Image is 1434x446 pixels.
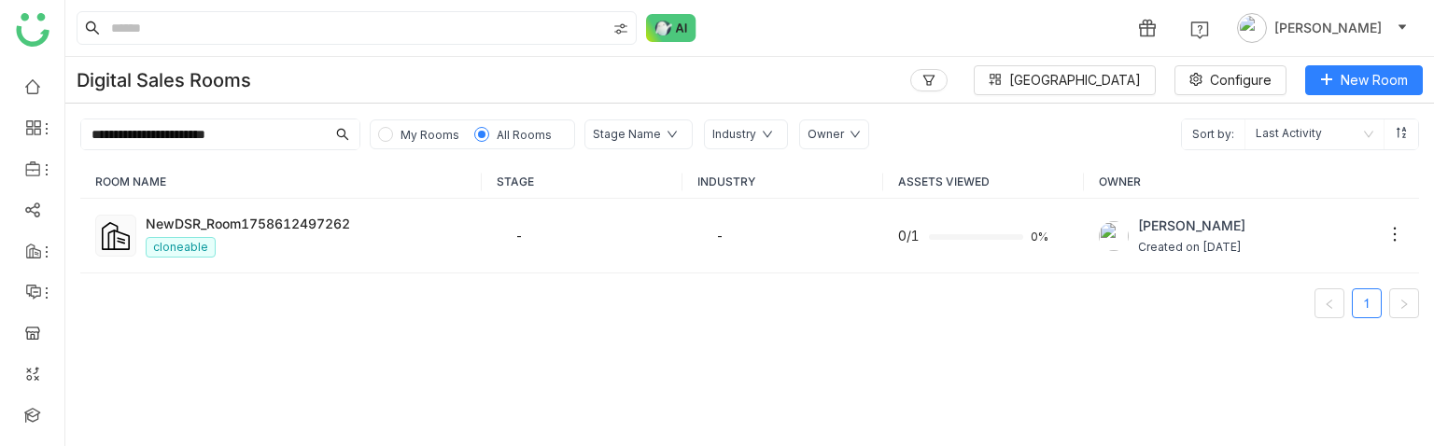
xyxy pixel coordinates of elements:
th: INDUSTRY [682,165,883,199]
div: Industry [712,126,756,144]
li: 1 [1352,288,1382,318]
img: help.svg [1190,21,1209,39]
img: ask-buddy-normal.svg [646,14,696,42]
span: New Room [1341,70,1408,91]
img: logo [16,13,49,47]
button: Previous Page [1314,288,1344,318]
span: Sort by: [1182,119,1244,149]
span: 0% [1031,231,1053,243]
span: My Rooms [401,128,459,142]
span: [GEOGRAPHIC_DATA] [1009,70,1141,91]
span: All Rooms [497,128,552,142]
img: search-type.svg [613,21,628,36]
div: Stage Name [593,126,661,144]
span: Configure [1210,70,1272,91]
th: STAGE [482,165,682,199]
div: NewDSR_Room1758612497262 [146,214,467,233]
a: 1 [1353,289,1381,317]
button: Configure [1174,65,1286,95]
img: 684a9b22de261c4b36a3d00f [1099,221,1129,251]
span: - [716,228,724,244]
span: 0/1 [898,226,920,246]
nz-select-item: Last Activity [1256,119,1373,149]
button: [GEOGRAPHIC_DATA] [974,65,1156,95]
span: [PERSON_NAME] [1274,18,1382,38]
div: Owner [808,126,844,144]
img: avatar [1237,13,1267,43]
button: New Room [1305,65,1423,95]
th: ROOM NAME [80,165,482,199]
th: ASSETS VIEWED [883,165,1084,199]
nz-tag: cloneable [146,237,216,258]
span: Created on [DATE] [1138,239,1245,257]
div: Digital Sales Rooms [77,69,251,91]
button: Next Page [1389,288,1419,318]
th: OWNER [1084,165,1419,199]
span: [PERSON_NAME] [1138,216,1245,236]
span: - [515,228,523,244]
button: [PERSON_NAME] [1233,13,1412,43]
